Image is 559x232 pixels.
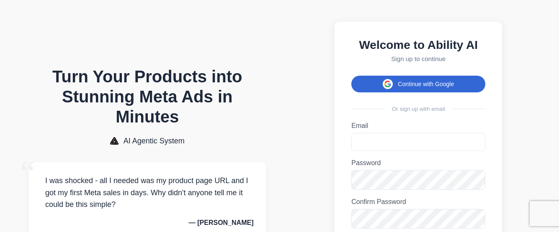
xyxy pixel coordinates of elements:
[110,137,118,145] img: AI Agentic System Logo
[351,38,485,52] h2: Welcome to Ability AI
[351,106,485,112] div: Or sign up with email
[351,198,485,206] label: Confirm Password
[351,76,485,92] button: Continue with Google
[124,137,185,145] span: AI Agentic System
[28,66,266,127] h1: Turn Your Products into Stunning Meta Ads in Minutes
[351,122,485,130] label: Email
[41,219,254,227] p: — [PERSON_NAME]
[351,159,485,167] label: Password
[351,55,485,62] p: Sign up to continue
[20,154,35,192] span: “
[41,175,254,211] p: I was shocked - all I needed was my product page URL and I got my first Meta sales in days. Why d...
